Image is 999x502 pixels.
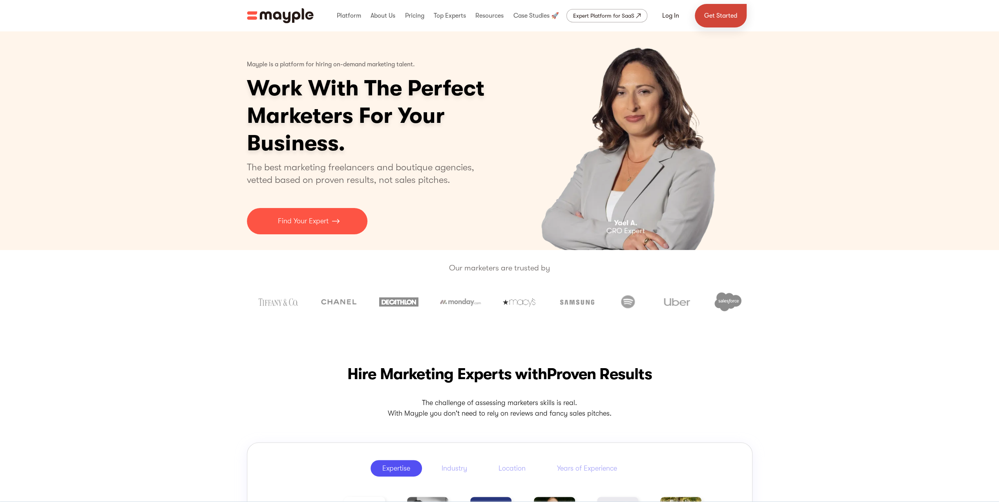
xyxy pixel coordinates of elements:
[507,31,752,250] div: carousel
[507,31,752,250] div: 3 of 4
[247,8,314,23] img: Mayple logo
[573,11,634,20] div: Expert Platform for SaaS
[557,464,617,473] div: Years of Experience
[695,4,747,27] a: Get Started
[247,398,752,419] p: The challenge of assessing marketers skills is real. With Mayple you don't need to rely on review...
[442,464,467,473] div: Industry
[247,363,752,385] h2: Hire Marketing Experts with
[858,411,999,502] div: 聊天小组件
[566,9,647,22] a: Expert Platform for SaaS
[278,216,329,226] p: Find Your Expert
[247,75,545,157] h1: Work With The Perfect Marketers For Your Business.
[858,411,999,502] iframe: Chat Widget
[473,3,506,28] div: Resources
[382,464,410,473] div: Expertise
[547,365,652,383] span: Proven Results
[247,161,484,186] p: The best marketing freelancers and boutique agencies, vetted based on proven results, not sales p...
[499,464,526,473] div: Location
[247,208,367,234] a: Find Your Expert
[653,6,689,25] a: Log In
[369,3,397,28] div: About Us
[432,3,468,28] div: Top Experts
[247,8,314,23] a: home
[335,3,363,28] div: Platform
[247,55,415,75] p: Mayple is a platform for hiring on-demand marketing talent.
[403,3,426,28] div: Pricing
